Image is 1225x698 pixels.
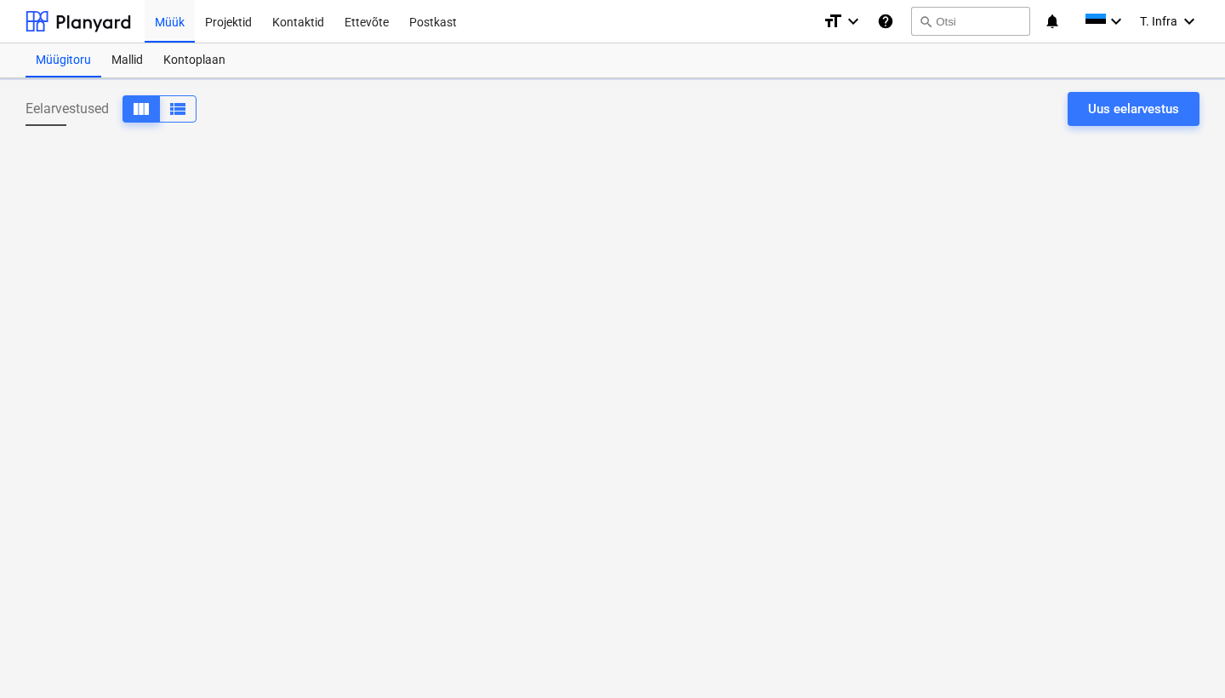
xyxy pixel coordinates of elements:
[131,99,151,119] span: Kuva veergudena
[911,7,1030,36] button: Otsi
[1068,92,1199,126] button: Uus eelarvestus
[153,43,236,77] a: Kontoplaan
[101,43,153,77] a: Mallid
[26,43,101,77] a: Müügitoru
[1106,11,1126,31] i: keyboard_arrow_down
[823,11,843,31] i: format_size
[1044,11,1061,31] i: notifications
[877,11,894,31] i: Abikeskus
[1179,11,1199,31] i: keyboard_arrow_down
[843,11,863,31] i: keyboard_arrow_down
[168,99,188,119] span: Kuva veergudena
[1140,14,1177,28] span: T. Infra
[1088,98,1179,120] div: Uus eelarvestus
[26,95,197,123] div: Eelarvestused
[919,14,932,28] span: search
